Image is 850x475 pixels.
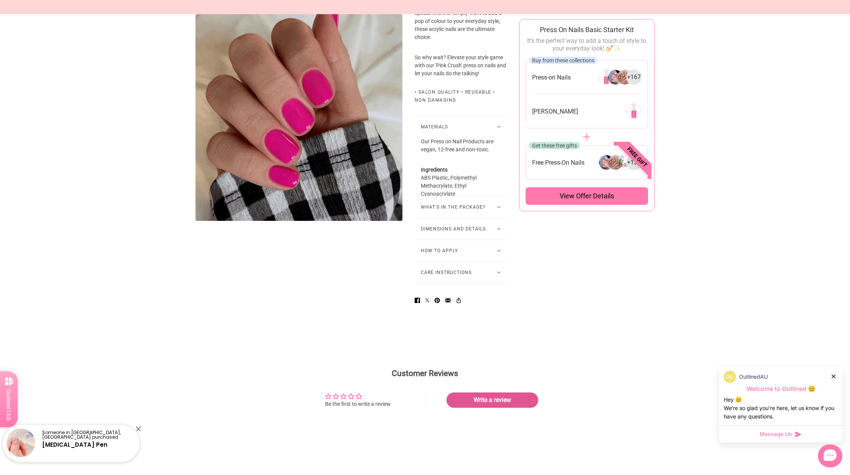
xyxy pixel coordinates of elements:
[195,14,402,221] img: Pink Crush-Press on Manicure-Outlined
[453,293,464,307] share-url: Copy URL
[760,430,792,438] span: Message Us
[415,116,507,138] button: Materials
[421,138,501,166] p: Our Press on Nail Products are vegan, 12-free and non-toxic.
[608,70,623,85] img: 266304946256-1
[415,196,507,218] button: What's in the package?
[627,73,641,81] span: + 167
[626,104,642,119] img: 269291651152-0
[532,73,571,81] span: Press-on Nails
[724,396,838,421] div: Hey 😊 We‘re so glad you’re here, let us know if you have any questions.
[195,14,402,221] modal-trigger: Enlarge product image
[42,430,133,439] p: Someone in [GEOGRAPHIC_DATA], [GEOGRAPHIC_DATA] purchased
[415,262,507,283] button: Care Instructions
[527,37,646,52] span: It's the perfect way to add a touch of style to your everyday look! 💅✨
[325,392,391,401] div: Average rating is 0.00 stars
[325,400,391,408] div: Be the first to write a review
[560,191,614,201] span: View offer details
[421,167,448,173] strong: Ingredients
[42,441,107,449] a: [MEDICAL_DATA] Pen
[446,392,538,408] a: Write a review
[532,57,594,63] span: Buy from these collections
[532,159,585,167] span: Free Press-On Nails
[432,293,443,307] a: Pin on Pinterest
[415,240,507,261] button: How to Apply
[415,88,507,104] div: • Salon Quality • Reusable • Non Damaging
[724,371,736,383] img: data:image/png;base64,iVBORw0KGgoAAAANSUhEUgAAACQAAAAkCAYAAADhAJiYAAAC6klEQVR4AexVPWgUQRT+dvf29v6...
[422,293,432,307] a: Post on X
[442,293,454,307] a: Send via email
[415,218,507,240] button: Dimensions and Details
[412,293,423,307] a: Share on Facebook
[739,373,768,381] p: OutlinedAU
[603,123,671,191] span: Free gift
[540,26,634,34] span: Press On Nails Basic Starter Kit
[421,166,501,198] p: ABS Plastic, Polymethyl Methacrylate, Ethyl Cyanoacrylate
[617,70,632,85] img: 266304946256-2
[532,107,578,115] span: [PERSON_NAME]
[599,70,614,85] img: 266304946256-0
[724,385,838,393] p: Welcome to Outlined 😊
[532,143,577,149] span: Get these free gifts
[202,368,648,379] h2: Customer Reviews
[415,53,507,78] p: So why wait? Elevate your style game with our 'Pink Crush' press on nails and let your nails do t...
